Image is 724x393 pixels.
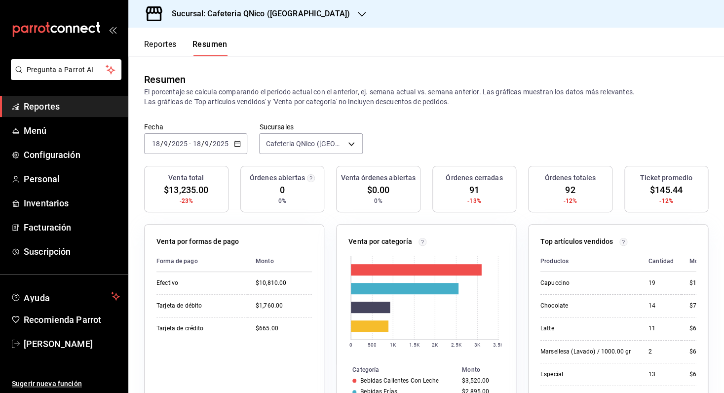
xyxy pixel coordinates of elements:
[689,279,717,287] div: $1,070.00
[540,279,633,287] div: Capuccino
[256,279,312,287] div: $10,810.00
[156,251,248,272] th: Forma de pago
[163,140,168,148] input: --
[192,39,228,56] button: Resumen
[360,377,438,384] div: Bebidas Calientes Con Leche
[152,140,160,148] input: --
[250,173,305,183] h3: Órdenes abiertas
[24,313,120,326] span: Recomienda Parrot
[648,370,674,379] div: 13
[337,364,458,375] th: Categoría
[27,65,106,75] span: Pregunta a Parrot AI
[432,342,438,348] text: 2K
[259,123,362,130] label: Sucursales
[689,370,717,379] div: $600.00
[266,139,344,149] span: Cafeteria QNico ([GEOGRAPHIC_DATA])
[168,140,171,148] span: /
[540,251,641,272] th: Productos
[171,140,188,148] input: ----
[12,379,120,389] span: Sugerir nueva función
[390,342,396,348] text: 1K
[192,140,201,148] input: --
[144,39,177,56] button: Reportes
[348,236,412,247] p: Venta por categoría
[349,342,352,348] text: 0
[648,348,674,356] div: 2
[374,196,382,205] span: 0%
[144,72,186,87] div: Resumen
[458,364,516,375] th: Monto
[367,183,389,196] span: $0.00
[341,173,416,183] h3: Venta órdenes abiertas
[168,173,204,183] h3: Venta total
[179,196,193,205] span: -23%
[451,342,461,348] text: 2.5K
[204,140,209,148] input: --
[160,140,163,148] span: /
[156,279,240,287] div: Efectivo
[164,8,350,20] h3: Sucursal: Cafeteria QNico ([GEOGRAPHIC_DATA])
[648,279,674,287] div: 19
[156,302,240,310] div: Tarjeta de débito
[682,251,717,272] th: Monto
[469,183,479,196] span: 91
[467,196,481,205] span: -13%
[209,140,212,148] span: /
[640,173,692,183] h3: Ticket promedio
[540,370,633,379] div: Especial
[650,183,683,196] span: $145.44
[280,183,285,196] span: 0
[24,172,120,186] span: Personal
[368,342,377,348] text: 500
[544,173,596,183] h3: Órdenes totales
[248,251,312,272] th: Monto
[189,140,191,148] span: -
[24,245,120,258] span: Suscripción
[563,196,577,205] span: -12%
[156,236,239,247] p: Venta por formas de pago
[109,26,116,34] button: open_drawer_menu
[144,39,228,56] div: navigation tabs
[540,302,633,310] div: Chocolate
[24,100,120,113] span: Reportes
[164,183,208,196] span: $13,235.00
[256,302,312,310] div: $1,760.00
[24,124,120,137] span: Menú
[24,148,120,161] span: Configuración
[409,342,419,348] text: 1.5K
[156,324,240,333] div: Tarjeta de crédito
[689,324,717,333] div: $610.00
[659,196,673,205] span: -12%
[144,87,708,107] p: El porcentaje se calcula comparando el período actual con el anterior, ej. semana actual vs. sema...
[24,196,120,210] span: Inventarios
[7,72,121,82] a: Pregunta a Parrot AI
[540,236,613,247] p: Top artículos vendidos
[278,196,286,205] span: 0%
[648,302,674,310] div: 14
[24,290,107,302] span: Ayuda
[540,348,633,356] div: Marsellesa (Lavado) / 1000.00 gr
[565,183,575,196] span: 92
[648,324,674,333] div: 11
[689,348,717,356] div: $600.00
[474,342,481,348] text: 3K
[201,140,204,148] span: /
[11,59,121,80] button: Pregunta a Parrot AI
[462,377,500,384] div: $3,520.00
[24,337,120,351] span: [PERSON_NAME]
[24,221,120,234] span: Facturación
[540,324,633,333] div: Latte
[446,173,502,183] h3: Órdenes cerradas
[641,251,682,272] th: Cantidad
[144,123,247,130] label: Fecha
[212,140,229,148] input: ----
[256,324,312,333] div: $665.00
[493,342,503,348] text: 3.5K
[689,302,717,310] div: $760.00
